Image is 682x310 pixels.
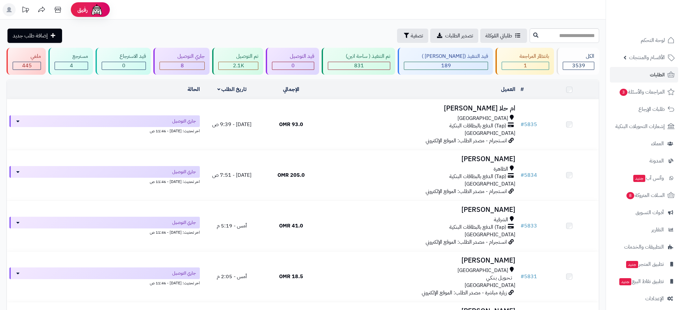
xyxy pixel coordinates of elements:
span: رفيق [77,6,88,14]
a: #5831 [521,273,537,280]
a: قيد التوصيل 0 [264,48,320,75]
div: 1 [502,62,549,70]
a: إضافة طلب جديد [7,29,62,43]
span: جاري التوصيل [172,270,196,277]
span: # [521,222,524,230]
span: جديد [619,278,631,285]
span: # [521,273,524,280]
a: قيد الاسترجاع 0 [94,48,152,75]
span: 3539 [572,62,585,70]
span: (Tap) الدفع بالبطاقات البنكية [449,224,506,231]
span: تصدير الطلبات [445,32,473,40]
span: 831 [354,62,364,70]
span: [GEOGRAPHIC_DATA] [465,231,515,239]
div: اخر تحديث: [DATE] - 11:46 ص [9,279,200,286]
a: #5833 [521,222,537,230]
a: تطبيق نقاط البيعجديد [610,274,678,289]
span: أمس - 5:19 م [217,222,247,230]
a: تم التنفيذ ( ساحة اتين) 831 [320,48,396,75]
a: تم التوصيل 2.1K [211,48,264,75]
div: ملغي [13,53,41,60]
span: 189 [441,62,451,70]
img: logo-2.png [638,13,676,27]
span: 0 [291,62,295,70]
a: طلبات الإرجاع [610,101,678,117]
a: تطبيق المتجرجديد [610,256,678,272]
span: تطبيق نقاط البيع [619,277,664,286]
a: الكل3539 [555,48,600,75]
span: أمس - 2:05 م [217,273,247,280]
a: # [521,85,524,93]
div: بانتظار المراجعة [502,53,549,60]
span: أدوات التسويق [636,208,664,217]
span: 18.5 OMR [279,273,303,280]
span: 1 [524,62,527,70]
a: وآتس آبجديد [610,170,678,186]
img: ai-face.png [90,3,103,16]
span: [GEOGRAPHIC_DATA] [465,180,515,188]
span: التقارير [651,225,664,234]
div: مسترجع [55,53,88,60]
div: 831 [328,62,390,70]
span: 93.0 OMR [279,121,303,128]
span: الإعدادات [645,294,664,303]
span: 4 [70,62,73,70]
a: أدوات التسويق [610,205,678,220]
a: الحالة [187,85,200,93]
span: [DATE] - 7:51 ص [212,171,251,179]
a: طلباتي المُوكلة [480,29,527,43]
span: المدونة [650,156,664,165]
a: #5834 [521,171,537,179]
div: قيد التنفيذ ([PERSON_NAME] ) [404,53,488,60]
span: [GEOGRAPHIC_DATA] [465,281,515,289]
span: انستجرام - مصدر الطلب: الموقع الإلكتروني [426,187,507,195]
span: الظاهرة [494,165,508,173]
div: 445 [13,62,41,70]
div: 4 [55,62,88,70]
span: تصفية [411,32,423,40]
span: [GEOGRAPHIC_DATA] [457,267,508,274]
span: طلبات الإرجاع [638,105,665,114]
span: إشعارات التحويلات البنكية [615,122,665,131]
h3: [PERSON_NAME] [323,206,515,213]
span: 445 [22,62,32,70]
div: اخر تحديث: [DATE] - 11:46 ص [9,228,200,235]
span: تطبيق المتجر [625,260,664,269]
span: انستجرام - مصدر الطلب: الموقع الإلكتروني [426,137,507,145]
div: تم التوصيل [218,53,258,60]
span: 3 [619,88,627,96]
span: 41.0 OMR [279,222,303,230]
button: تصفية [397,29,428,43]
div: جاري التوصيل [160,53,205,60]
a: إشعارات التحويلات البنكية [610,119,678,134]
span: 205.0 OMR [277,171,305,179]
a: التقارير [610,222,678,238]
a: #5835 [521,121,537,128]
span: الطلبات [650,70,665,79]
span: السلات المتروكة [626,191,665,200]
a: تاريخ الطلب [217,85,247,93]
span: جاري التوصيل [172,169,196,175]
div: الكل [563,53,594,60]
div: 0 [272,62,314,70]
a: المراجعات والأسئلة3 [610,84,678,100]
span: التطبيقات والخدمات [624,242,664,252]
a: ملغي 445 [5,48,47,75]
a: جاري التوصيل 8 [152,48,211,75]
span: 2.1K [233,62,244,70]
span: # [521,121,524,128]
span: 0 [122,62,125,70]
span: الأقسام والمنتجات [629,53,665,62]
span: وآتس آب [633,174,664,183]
span: # [521,171,524,179]
h3: [PERSON_NAME] [323,257,515,264]
div: 2061 [219,62,258,70]
a: بانتظار المراجعة 1 [494,48,555,75]
a: الطلبات [610,67,678,83]
span: تـحـويـل بـنـكـي [486,274,512,282]
div: 189 [404,62,488,70]
a: قيد التنفيذ ([PERSON_NAME] ) 189 [396,48,494,75]
a: المدونة [610,153,678,169]
span: المراجعات والأسئلة [619,87,665,97]
span: جديد [626,261,638,268]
